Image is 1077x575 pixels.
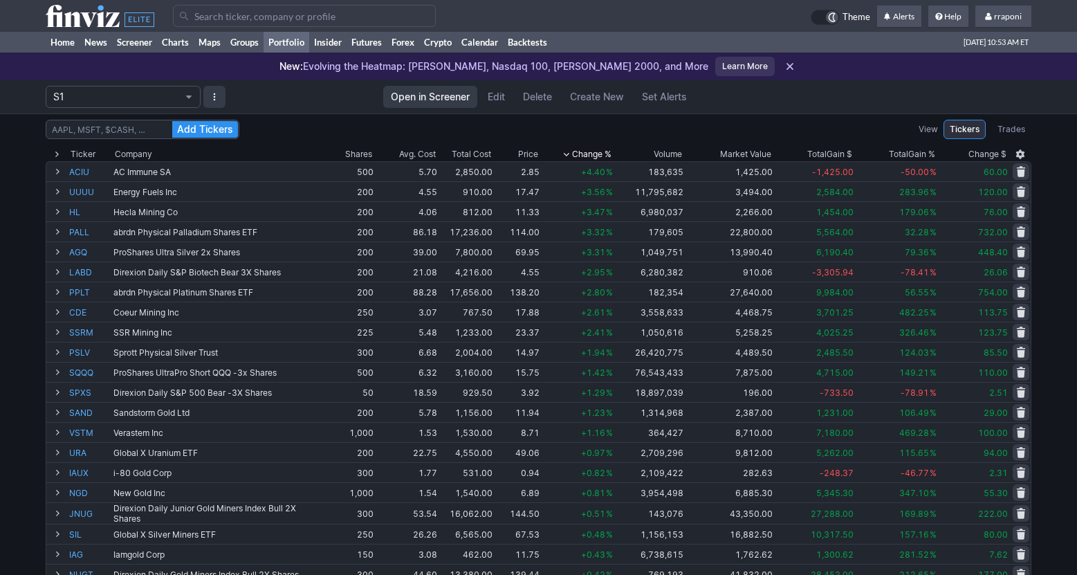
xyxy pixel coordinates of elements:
[494,282,540,302] td: 138.20
[439,422,494,442] td: 1,530.00
[494,362,540,382] td: 15.75
[69,363,111,382] a: SQQQ
[383,86,477,108] a: Open in Screener
[614,442,685,462] td: 2,709,296
[614,402,685,422] td: 1,314,968
[375,282,439,302] td: 88.28
[685,221,774,241] td: 22,800.00
[325,422,375,442] td: 1,000
[816,187,854,197] span: 2,584.00
[439,342,494,362] td: 2,004.00
[347,32,387,53] a: Futures
[606,187,613,197] span: %
[685,482,774,502] td: 6,885.30
[439,161,494,181] td: 2,850.00
[488,90,505,104] span: Edit
[113,428,324,438] div: Verastem Inc
[69,202,111,221] a: HL
[279,60,303,72] span: New:
[581,287,605,298] span: +2.80
[685,402,774,422] td: 2,387.00
[157,32,194,53] a: Charts
[816,448,854,458] span: 5,262.00
[685,442,774,462] td: 9,812.00
[642,90,687,104] span: Set Alerts
[899,488,929,498] span: 347.10
[606,367,613,378] span: %
[69,222,111,241] a: PALL
[581,207,605,217] span: +3.47
[69,463,111,482] a: IAUX
[614,161,685,181] td: 183,635
[439,201,494,221] td: 812.00
[901,468,929,478] span: -46.77
[975,6,1031,28] a: rraponi
[69,162,111,181] a: ACIU
[816,428,854,438] span: 7,180.00
[816,367,854,378] span: 4,715.00
[614,322,685,342] td: 1,050,616
[399,147,436,161] div: Avg. Cost
[494,201,540,221] td: 11.33
[113,167,324,177] div: AC Immune SA
[899,448,929,458] span: 115.65
[685,462,774,482] td: 282.63
[614,181,685,201] td: 11,795,682
[113,227,324,237] div: abrdn Physical Palladium Shares ETF
[816,227,854,237] span: 5,564.00
[69,182,111,201] a: UUUU
[69,302,111,322] a: CDE
[899,327,929,338] span: 326.46
[113,307,324,318] div: Coeur Mining Inc
[46,147,68,161] div: Expand All
[989,387,1008,398] span: 2.51
[816,247,854,257] span: 6,190.40
[581,448,605,458] span: +0.97
[69,483,111,502] a: NGD
[375,362,439,382] td: 6.32
[325,362,375,382] td: 500
[816,408,854,418] span: 1,231.00
[494,382,540,402] td: 3.92
[930,468,937,478] span: %
[325,382,375,402] td: 50
[325,181,375,201] td: 200
[439,282,494,302] td: 17,656.00
[991,120,1031,139] a: Trades
[581,408,605,418] span: +1.23
[494,442,540,462] td: 49.06
[606,347,613,358] span: %
[46,86,201,108] button: Portfolio
[984,167,1008,177] span: 60.00
[820,387,854,398] span: -733.50
[685,161,774,181] td: 1,425.00
[375,302,439,322] td: 3.07
[614,302,685,322] td: 3,558,633
[606,488,613,498] span: %
[439,382,494,402] td: 929.50
[930,488,937,498] span: %
[654,147,682,161] div: Volume
[325,201,375,221] td: 200
[194,32,225,53] a: Maps
[614,382,685,402] td: 18,897,039
[264,32,309,53] a: Portfolio
[375,382,439,402] td: 18.59
[53,90,179,104] span: S1
[685,262,774,282] td: 910.06
[614,201,685,221] td: 6,980,037
[685,382,774,402] td: 196.00
[930,347,937,358] span: %
[113,367,324,378] div: ProShares UltraPro Short QQQ -3x Shares
[930,167,937,177] span: %
[905,227,929,237] span: 32.28
[899,347,929,358] span: 124.03
[943,120,986,139] a: Tickers
[494,402,540,422] td: 11.94
[930,367,937,378] span: %
[494,241,540,262] td: 69.95
[375,181,439,201] td: 4.55
[439,181,494,201] td: 910.00
[820,468,854,478] span: -248.37
[685,322,774,342] td: 5,258.25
